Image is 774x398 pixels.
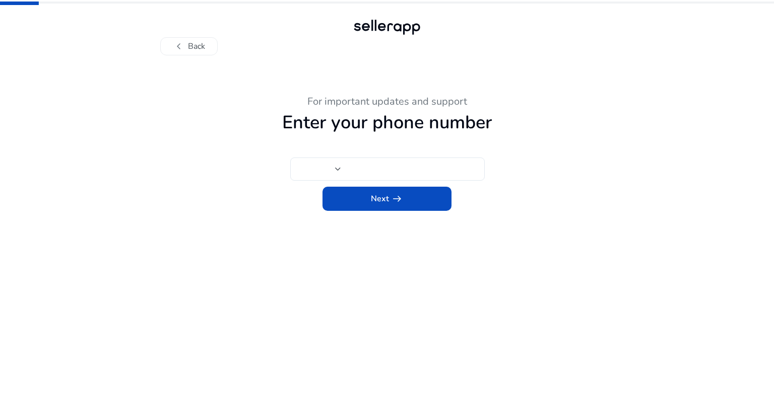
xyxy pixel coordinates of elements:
[160,37,218,55] button: chevron_leftBack
[371,193,403,205] span: Next
[173,40,185,52] span: chevron_left
[391,193,403,205] span: arrow_right_alt
[110,96,664,108] h3: For important updates and support
[110,112,664,133] h1: Enter your phone number
[322,187,451,211] button: Nextarrow_right_alt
